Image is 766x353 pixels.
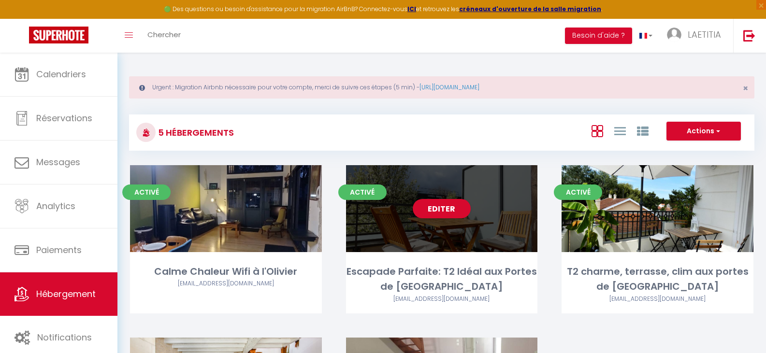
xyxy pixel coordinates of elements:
[8,4,37,33] button: Ouvrir le widget de chat LiveChat
[36,68,86,80] span: Calendriers
[554,184,602,200] span: Activé
[688,28,721,41] span: LAETITIA
[667,28,681,42] img: ...
[562,295,753,304] div: Airbnb
[338,184,387,200] span: Activé
[725,310,759,346] iframe: Chat
[346,264,538,295] div: Escapade Parfaite: T2 Idéal aux Portes de [GEOGRAPHIC_DATA]
[407,5,416,13] a: ICI
[36,112,92,124] span: Réservations
[419,83,479,91] a: [URL][DOMAIN_NAME]
[147,29,181,40] span: Chercher
[743,82,748,94] span: ×
[743,29,755,42] img: logout
[565,28,632,44] button: Besoin d'aide ?
[129,76,754,99] div: Urgent : Migration Airbnb nécessaire pour votre compte, merci de suivre ces étapes (5 min) -
[614,123,626,139] a: Vue en Liste
[36,244,82,256] span: Paiements
[36,288,96,300] span: Hébergement
[130,264,322,279] div: Calme Chaleur Wifi à l'Olivier
[346,295,538,304] div: Airbnb
[592,123,603,139] a: Vue en Box
[743,84,748,93] button: Close
[36,156,80,168] span: Messages
[29,27,88,43] img: Super Booking
[459,5,601,13] a: créneaux d'ouverture de la salle migration
[413,199,471,218] a: Editer
[122,184,171,200] span: Activé
[130,279,322,288] div: Airbnb
[666,122,741,141] button: Actions
[37,331,92,343] span: Notifications
[660,19,733,53] a: ... LAETITIA
[156,122,234,143] h3: 5 Hébergements
[637,123,649,139] a: Vue par Groupe
[140,19,188,53] a: Chercher
[562,264,753,295] div: T2 charme, terrasse, clim aux portes de [GEOGRAPHIC_DATA]
[36,200,75,212] span: Analytics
